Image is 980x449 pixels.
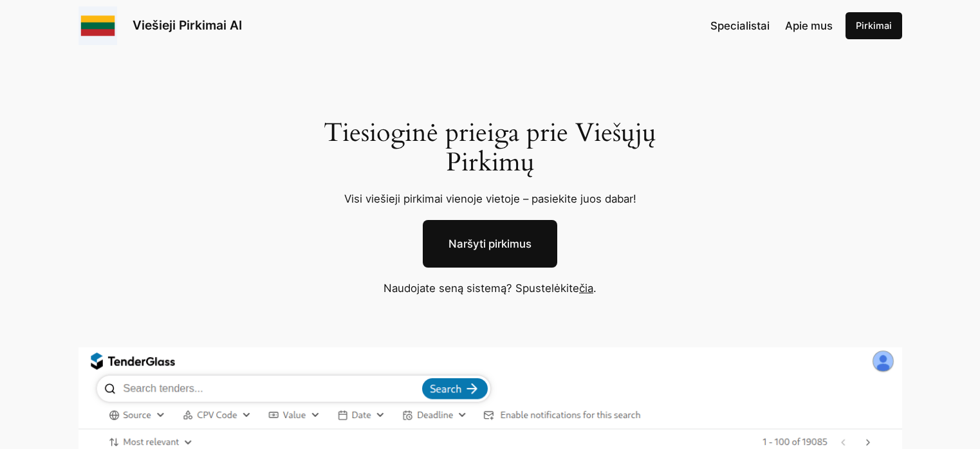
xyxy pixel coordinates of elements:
[846,12,902,39] a: Pirkimai
[710,19,770,32] span: Specialistai
[133,17,242,33] a: Viešieji Pirkimai AI
[291,280,690,297] p: Naudojate seną sistemą? Spustelėkite .
[308,190,672,207] p: Visi viešieji pirkimai vienoje vietoje – pasiekite juos dabar!
[79,6,117,45] img: Viešieji pirkimai logo
[785,19,833,32] span: Apie mus
[785,17,833,34] a: Apie mus
[579,282,593,295] a: čia
[308,118,672,178] h1: Tiesioginė prieiga prie Viešųjų Pirkimų
[710,17,770,34] a: Specialistai
[423,220,557,268] a: Naršyti pirkimus
[710,17,833,34] nav: Navigation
